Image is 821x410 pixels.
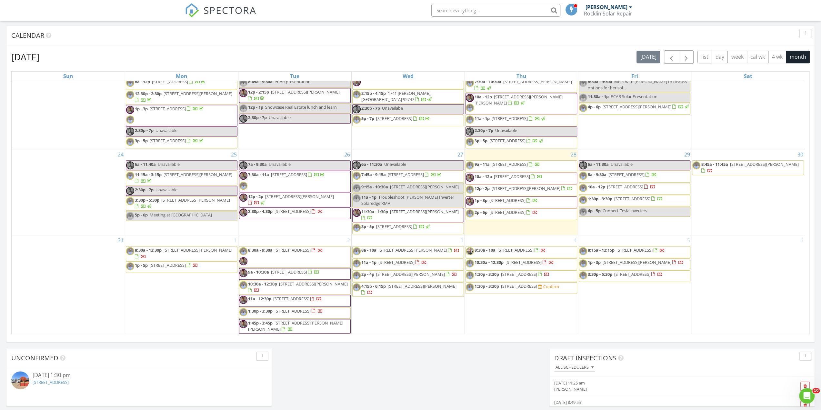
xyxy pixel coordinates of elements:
a: 8a - 10a [STREET_ADDRESS][PERSON_NAME] [352,246,464,258]
a: 1p - 3p [STREET_ADDRESS] [135,106,204,112]
a: 8a - 9:30a [STREET_ADDRESS] [579,171,690,182]
a: Wednesday [401,72,415,81]
span: [STREET_ADDRESS][PERSON_NAME] [503,79,572,85]
img: erin_clark_work_picture.jpg [353,259,361,267]
span: Connect Tesla inverters [603,208,647,214]
span: [STREET_ADDRESS] [616,247,653,253]
a: 8a - 9:30a [STREET_ADDRESS] [588,172,657,177]
a: Go to August 31, 2025 [116,235,125,245]
a: 3p - 5p [STREET_ADDRESS] [126,137,237,148]
td: Go to August 18, 2025 [125,56,238,149]
span: 1p - 3p [588,259,601,265]
span: 7:30a - 11a [248,172,269,177]
img: steve.jpg [239,172,247,180]
span: 2:30p - 7p [135,187,154,193]
img: steve.jpg [239,257,247,265]
td: Go to August 30, 2025 [691,149,805,235]
span: [STREET_ADDRESS] [492,161,528,167]
a: 3p - 5p [STREET_ADDRESS] [361,224,431,229]
span: [STREET_ADDRESS] [150,138,186,144]
a: 10a - 12p [STREET_ADDRESS] [579,183,690,195]
span: 1741 [PERSON_NAME], [GEOGRAPHIC_DATA] 95747 [361,90,431,102]
button: day [712,51,728,63]
a: Go to August 26, 2025 [343,149,351,160]
a: 8:30a - 12:30p [STREET_ADDRESS][PERSON_NAME] [126,246,237,261]
img: erin_clark_work_picture.jpg [126,138,134,146]
a: 8a - 10a [STREET_ADDRESS][PERSON_NAME] [361,247,459,253]
a: Go to August 25, 2025 [230,149,238,160]
img: erin_clark_work_picture.jpg [126,262,134,270]
a: 5p - 7p [STREET_ADDRESS] [352,115,464,126]
span: [STREET_ADDRESS][PERSON_NAME] [164,91,232,96]
td: Go to August 29, 2025 [578,149,691,235]
td: Go to August 24, 2025 [12,149,125,235]
img: erin_clark_work_picture.jpg [579,79,587,87]
a: 7:30a - 11a [STREET_ADDRESS] [248,172,325,177]
span: 6a - 11:30a [588,161,609,167]
a: 8:30a - 9:30a [STREET_ADDRESS] [239,246,351,267]
img: erin_clark_work_picture.jpg [126,172,134,180]
img: erin_clark_work_picture.jpg [353,90,361,98]
a: 8:45a - 11:45a [STREET_ADDRESS][PERSON_NAME] [701,161,798,173]
img: erin_clark_work_picture.jpg [466,259,474,267]
img: erin_clark_work_picture.jpg [466,161,474,169]
span: Meet with [PERSON_NAME] to discuss options for her sol... [588,79,687,91]
img: steve.jpg [239,115,247,123]
a: 3:30p - 5:30p [STREET_ADDRESS][PERSON_NAME] [135,197,230,209]
a: Go to September 3, 2025 [459,235,465,245]
img: steve.jpg [239,161,247,169]
img: erin_clark_work_picture.jpg [353,194,361,202]
span: 1p - 3p [475,197,487,203]
a: Sunday [62,72,75,81]
a: 3p - 5p [STREET_ADDRESS] [352,223,464,234]
img: steve.jpg [466,174,474,182]
span: 3p - 5p [475,138,487,144]
a: Go to September 6, 2025 [799,235,805,245]
span: 12p - 1p [248,104,263,110]
a: 11:30a - 1:30p [STREET_ADDRESS][PERSON_NAME] [352,208,464,222]
span: [STREET_ADDRESS] [150,106,186,112]
a: Saturday [743,72,754,81]
span: Unavailabe [382,105,403,111]
a: Friday [630,72,639,81]
span: [STREET_ADDRESS][PERSON_NAME] [164,247,232,253]
img: erin_clark_work_picture.jpg [353,224,361,232]
span: [STREET_ADDRESS] [506,259,542,265]
span: 3p - 5p [361,224,374,229]
span: Unavailable [155,187,177,193]
td: Go to September 5, 2025 [578,235,691,334]
span: 8:30a - 12:30p [135,247,162,253]
span: 2:30p - 7p [361,105,380,111]
span: 9a - 11a [475,161,490,167]
td: Go to August 26, 2025 [238,149,351,235]
a: 12:30p - 2:30p [STREET_ADDRESS][PERSON_NAME] [126,90,237,104]
span: PCAR Solar Presentation [611,94,657,99]
a: 2:30p - 4:30p [STREET_ADDRESS] [239,207,351,219]
img: erin_clark_work_picture.jpg [126,115,134,124]
a: 10a - 12p [STREET_ADDRESS][PERSON_NAME][PERSON_NAME] [466,93,577,114]
span: Unavailable [158,161,180,167]
span: [STREET_ADDRESS] [152,79,188,85]
span: PCAR presentation [275,79,311,85]
a: 7:30a - 11a [STREET_ADDRESS] [239,171,351,192]
a: Go to August 27, 2025 [456,149,465,160]
a: Go to August 24, 2025 [116,149,125,160]
span: [STREET_ADDRESS] [492,115,528,121]
a: 1p - 5p [STREET_ADDRESS] [126,261,237,273]
a: 4p - 6p [STREET_ADDRESS][PERSON_NAME] [579,103,690,115]
img: erin_clark_work_picture.jpg [466,115,474,124]
span: [STREET_ADDRESS][PERSON_NAME][PERSON_NAME] [475,94,563,106]
span: 8:30a - 9:30a [588,79,612,85]
span: 11a - 1p [361,194,376,200]
td: Go to August 21, 2025 [465,56,578,149]
span: [STREET_ADDRESS][PERSON_NAME] [390,209,459,215]
img: erin_clark_work_picture.jpg [239,79,247,87]
img: steve.jpg [239,208,247,216]
span: [STREET_ADDRESS] [489,197,526,203]
a: Thursday [515,72,528,81]
a: Go to August 30, 2025 [796,149,805,160]
input: Search everything... [431,4,560,17]
img: erin_clark_work_picture.jpg [353,115,361,124]
span: 1:30p - 3:30p [588,196,612,202]
a: 1p - 5p [STREET_ADDRESS] [135,262,198,268]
